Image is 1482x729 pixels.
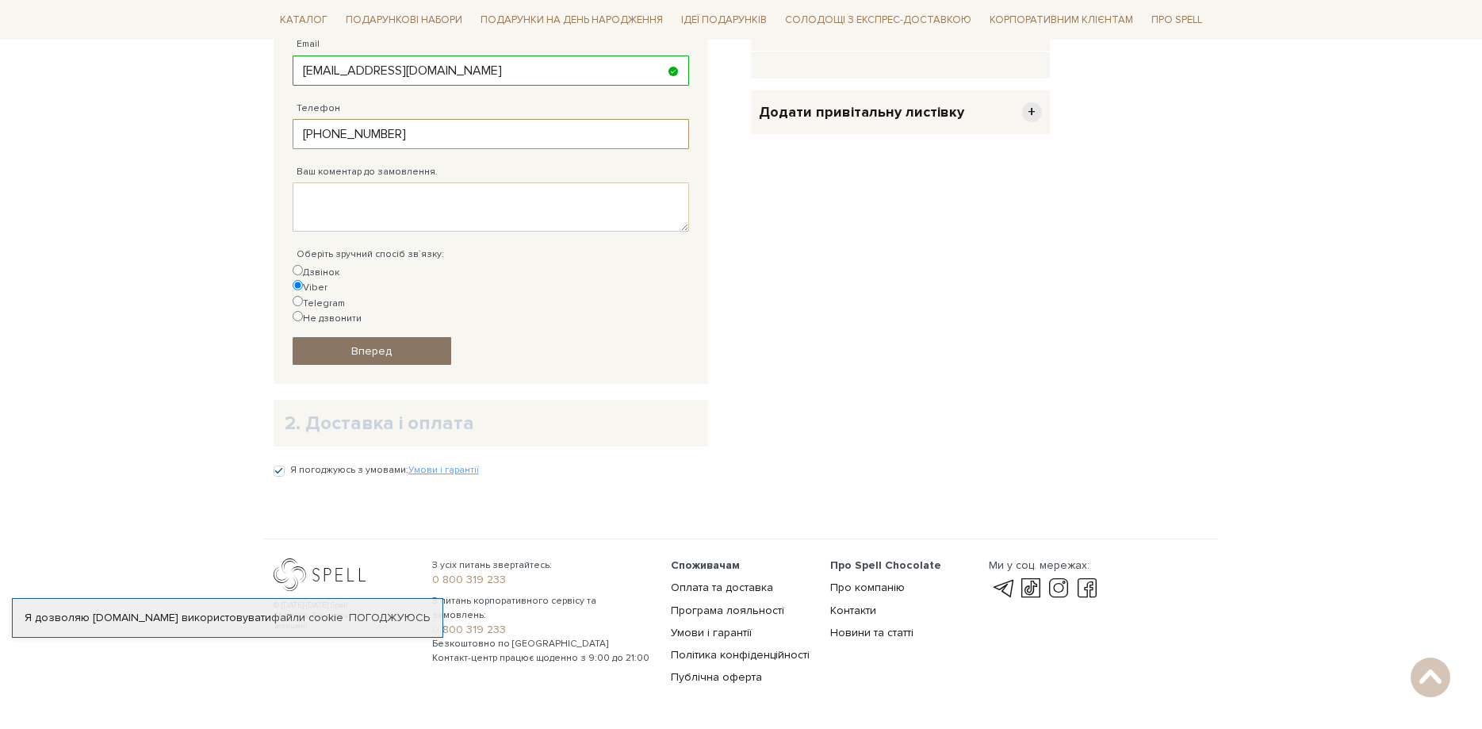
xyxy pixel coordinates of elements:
a: telegram [989,579,1016,598]
a: Контакти [830,604,876,617]
a: Новини та статті [830,626,913,639]
label: Я погоджуюсь з умовами: [290,463,479,478]
input: Дзвінок [293,265,303,275]
a: Погоджуюсь [349,611,430,625]
div: Ми у соц. мережах: [989,558,1100,573]
span: Споживачам [671,558,740,572]
label: Telegram [293,296,345,311]
a: instagram [1045,579,1072,598]
span: Про Spell Chocolate [830,558,941,572]
a: Умови і гарантії [671,626,752,639]
label: Телефон [297,102,340,116]
a: facebook [1074,579,1101,598]
a: 0 800 319 233 [432,623,652,637]
span: Вперед [351,344,392,358]
a: Програма лояльності [671,604,784,617]
span: З усіх питань звертайтесь: [432,558,652,573]
input: Не дзвонити [293,311,303,321]
span: Каталог [274,8,334,33]
div: Я дозволяю [DOMAIN_NAME] використовувати [13,611,442,625]
input: Viber [293,280,303,290]
a: Про компанію [830,581,905,594]
input: 38 (___) ___ __ __ [293,119,689,149]
span: Ідеї подарунків [675,8,773,33]
a: Умови і гарантії [408,464,479,476]
span: Подарункові набори [339,8,469,33]
a: Солодощі з експрес-доставкою [779,6,978,33]
a: tik-tok [1017,579,1044,598]
span: Контакт-центр працює щоденно з 9:00 до 21:00 [432,651,652,666]
a: Публічна оферта [671,670,762,684]
span: Про Spell [1145,8,1208,33]
span: + [1022,102,1042,122]
a: Політика конфіденційності [671,648,810,662]
label: Ваш коментар до замовлення. [297,165,438,179]
label: Viber [293,280,327,295]
span: З питань корпоративного сервісу та замовлень: [432,594,652,623]
input: Telegram [293,296,303,306]
a: Оплата та доставка [671,581,773,594]
span: Подарунки на День народження [474,8,669,33]
h2: 2. Доставка і оплата [285,411,697,435]
label: Email [297,37,320,52]
label: Не дзвонити [293,311,362,326]
label: Дзвінок [293,265,339,280]
span: Додати привітальну листівку [759,103,964,121]
a: файли cookie [271,611,343,624]
span: Безкоштовно по [GEOGRAPHIC_DATA] [432,637,652,651]
a: 0 800 319 233 [432,573,652,587]
label: Оберіть зручний спосіб зв`язку: [297,247,444,262]
a: Корпоративним клієнтам [983,6,1139,33]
